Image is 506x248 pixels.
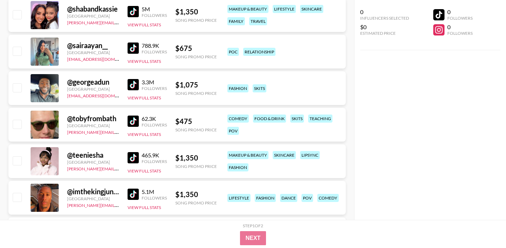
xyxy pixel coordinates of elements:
div: pov [301,194,313,202]
div: Song Promo Price [175,18,217,23]
button: View Full Stats [128,59,161,64]
div: Song Promo Price [175,91,217,96]
div: teaching [308,115,332,123]
div: fashion [255,194,276,202]
div: 0 [447,8,473,15]
img: TikTok [128,152,139,163]
div: 62.3K [142,115,167,122]
div: 465.9K [142,152,167,159]
div: pov [227,127,239,135]
a: [PERSON_NAME][EMAIL_ADDRESS][DOMAIN_NAME] [67,201,171,208]
div: Followers [142,159,167,164]
div: [GEOGRAPHIC_DATA] [67,13,119,19]
div: comedy [227,115,249,123]
button: View Full Stats [128,205,161,210]
button: View Full Stats [128,168,161,174]
div: $ 1,350 [175,154,217,162]
a: [EMAIL_ADDRESS][DOMAIN_NAME] [67,92,138,98]
div: [GEOGRAPHIC_DATA] [67,196,119,201]
div: $ 675 [175,44,217,53]
div: poc [227,48,239,56]
div: skincare [300,5,323,13]
div: 3.3M [142,79,167,86]
button: View Full Stats [128,95,161,100]
img: TikTok [128,116,139,127]
div: @ imthekingjunior [67,187,119,196]
div: 0 [360,8,409,15]
div: $ 1,350 [175,7,217,16]
div: [GEOGRAPHIC_DATA] [67,50,119,55]
div: Song Promo Price [175,54,217,59]
div: @ shabandkassie [67,5,119,13]
div: Estimated Price [360,31,409,36]
div: dance [280,194,297,202]
a: [PERSON_NAME][EMAIL_ADDRESS][DOMAIN_NAME] [67,165,171,171]
div: 0 [447,24,473,31]
div: $ 1,350 [175,190,217,199]
div: $ 475 [175,117,217,126]
div: skits [253,84,266,92]
div: Followers [447,31,473,36]
div: relationship [243,48,275,56]
button: Next [240,231,266,245]
div: Followers [447,15,473,21]
div: [GEOGRAPHIC_DATA] [67,123,119,128]
div: @ sairaayan__ [67,41,119,50]
img: TikTok [128,6,139,17]
div: Song Promo Price [175,127,217,132]
div: 5.1M [142,188,167,195]
div: Followers [142,86,167,91]
a: [EMAIL_ADDRESS][DOMAIN_NAME] [67,55,138,62]
div: [GEOGRAPHIC_DATA] [67,159,119,165]
div: Song Promo Price [175,164,217,169]
div: $ 1,075 [175,80,217,89]
div: 5M [142,6,167,13]
div: makeup & beauty [227,151,268,159]
button: View Full Stats [128,22,161,27]
div: $0 [360,24,409,31]
div: lipsync [300,151,320,159]
div: Song Promo Price [175,200,217,205]
div: lifestyle [273,5,296,13]
img: TikTok [128,43,139,54]
div: skincare [273,151,296,159]
div: skits [290,115,304,123]
div: @ tobyfrombath [67,114,119,123]
div: Influencers Selected [360,15,409,21]
div: Followers [142,195,167,201]
div: Followers [142,122,167,128]
div: 788.9K [142,42,167,49]
button: View Full Stats [128,132,161,137]
div: lifestyle [227,194,251,202]
a: [PERSON_NAME][EMAIL_ADDRESS][DOMAIN_NAME] [67,128,171,135]
div: @ teeniesha [67,151,119,159]
div: family [227,17,245,25]
div: fashion [227,163,248,171]
div: food & drink [253,115,286,123]
a: [PERSON_NAME][EMAIL_ADDRESS][DOMAIN_NAME] [67,19,171,25]
div: Followers [142,13,167,18]
img: TikTok [128,189,139,200]
div: [GEOGRAPHIC_DATA] [67,86,119,92]
div: travel [249,17,267,25]
img: TikTok [128,79,139,90]
iframe: Drift Widget Chat Controller [471,213,498,240]
div: @ georgeadun [67,78,119,86]
div: Followers [142,49,167,54]
div: comedy [317,194,339,202]
div: makeup & beauty [227,5,268,13]
div: fashion [227,84,248,92]
div: Step 1 of 2 [243,223,263,228]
